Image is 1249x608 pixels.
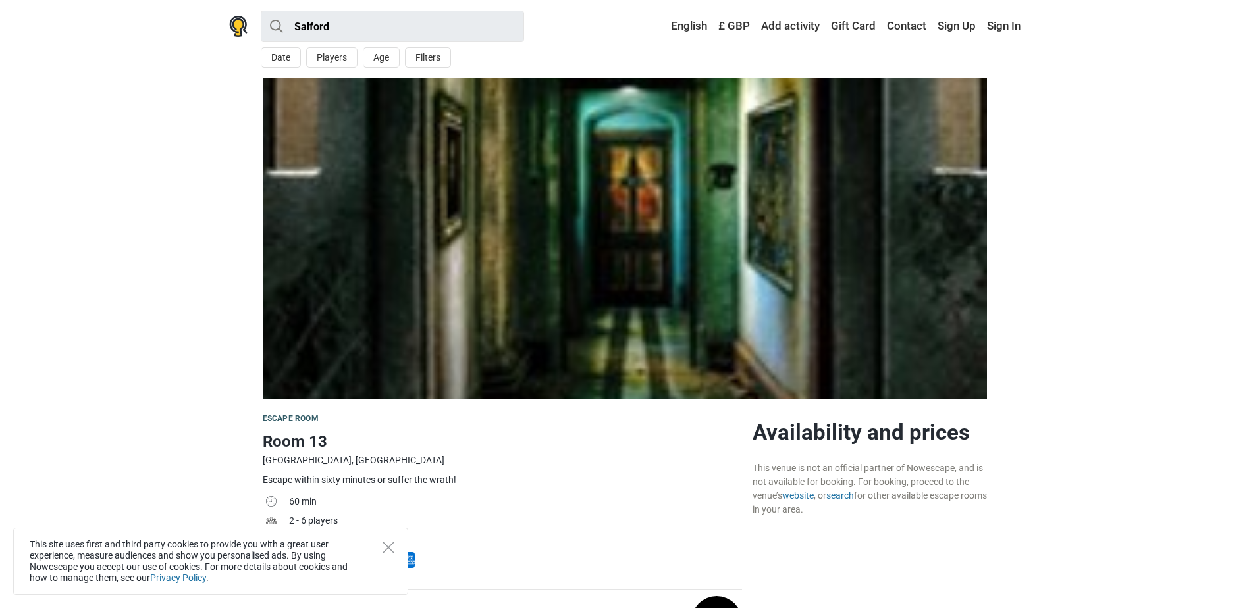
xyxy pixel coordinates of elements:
a: search [826,490,854,501]
div: Escape within sixty minutes or suffer the wrath! [263,473,742,487]
a: Add activity [758,14,823,38]
td: 60 min [289,494,742,513]
div: Pay on arrival, or pay online [289,533,742,547]
a: Contact [884,14,930,38]
a: Sign In [984,14,1021,38]
a: £ GBP [715,14,753,38]
h1: Room 13 [263,430,742,453]
img: Nowescape logo [229,16,248,37]
button: Age [363,47,400,68]
div: This venue is not an official partner of Nowescape, and is not available for booking. For booking... [753,461,987,517]
td: 2 - 6 players [289,513,742,532]
img: English [662,22,671,31]
button: Date [261,47,301,68]
button: Filters [405,47,451,68]
button: Players [306,47,358,68]
a: Gift Card [828,14,879,38]
img: Room 13 photo 1 [263,78,987,399]
button: Close [383,542,394,553]
input: try “London” [261,11,524,42]
a: English [658,14,710,38]
div: This site uses first and third party cookies to provide you with a great user experience, measure... [13,528,408,595]
a: Privacy Policy [150,572,206,583]
span: Escape room [263,414,319,423]
a: website [782,490,814,501]
h2: Availability and prices [753,419,987,445]
div: [GEOGRAPHIC_DATA], [GEOGRAPHIC_DATA] [263,453,742,467]
a: Sign Up [934,14,979,38]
